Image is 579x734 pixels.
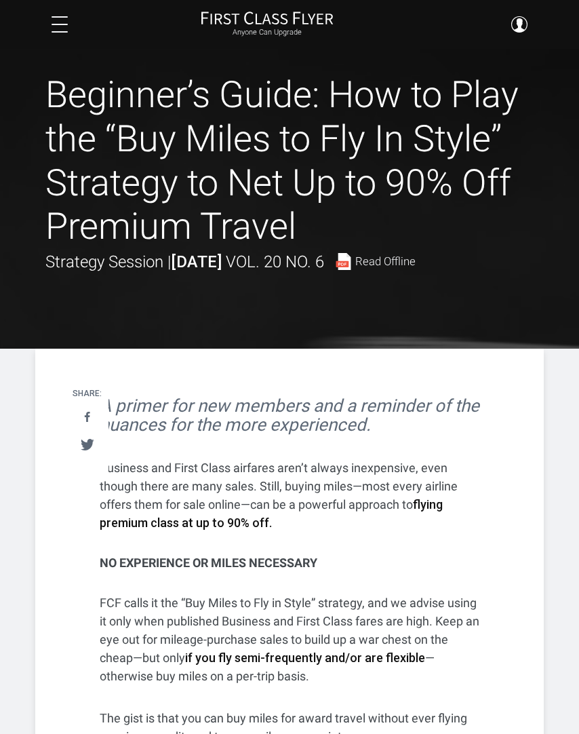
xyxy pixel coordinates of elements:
[73,389,102,398] h4: Share:
[100,395,479,436] em: A primer for new members and a reminder of the nuances for the more experienced.
[226,252,324,271] span: Vol. 20 No. 6
[73,405,101,430] a: Share
[355,256,416,267] span: Read Offline
[100,556,479,570] h3: No Experience or Miles Necessary
[45,249,416,275] div: Strategy Session |
[100,459,479,532] p: Business and First Class airfares aren’t always inexpensive, even though there are many sales. St...
[73,432,101,457] a: Tweet
[335,253,352,270] img: pdf-file.svg
[100,497,443,530] strong: flying premium class at up to 90% off.
[201,28,334,37] small: Anyone Can Upgrade
[201,11,334,38] a: First Class FlyerAnyone Can Upgrade
[100,594,479,685] p: FCF calls it the “Buy Miles to Fly in Style” strategy, and we advise using it only when published...
[171,252,222,271] strong: [DATE]
[201,11,334,25] img: First Class Flyer
[185,651,425,665] strong: if you fly semi-frequently and/or are flexible
[45,73,534,249] h1: Beginner’s Guide: How to Play the “Buy Miles to Fly In Style” Strategy to Net Up to 90% Off Premi...
[335,253,416,270] a: Read Offline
